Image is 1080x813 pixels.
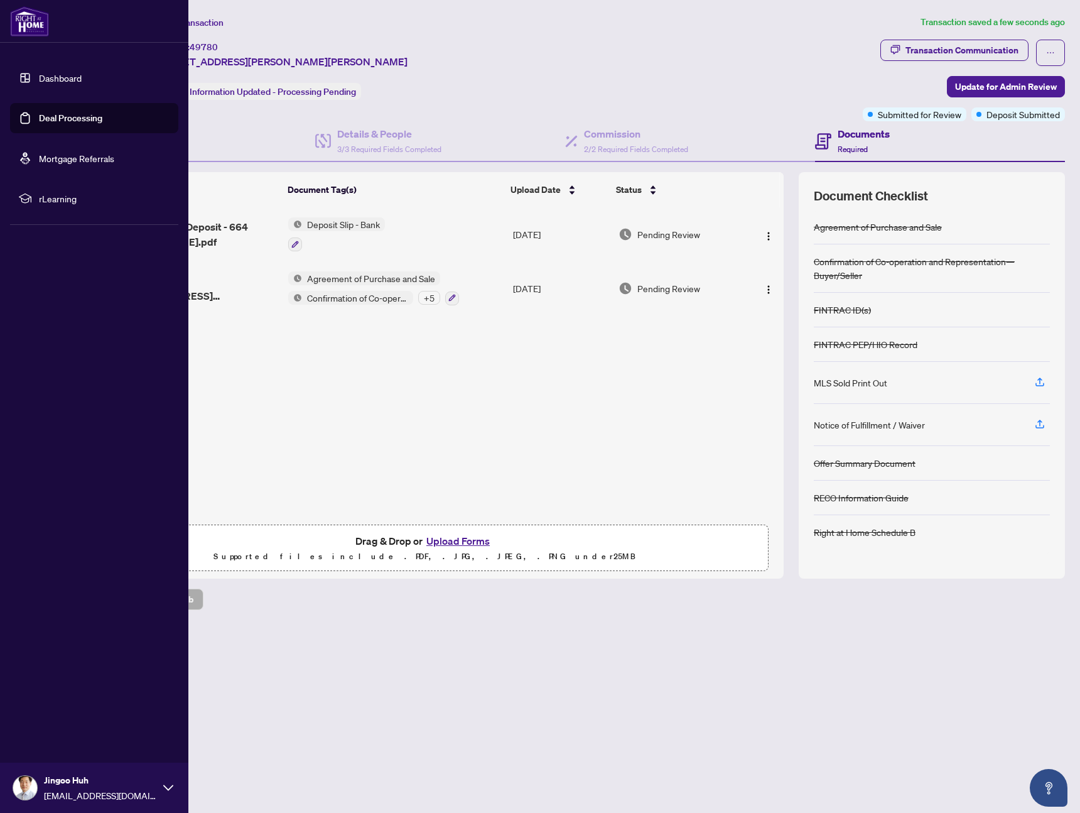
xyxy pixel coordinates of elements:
img: Status Icon [288,217,302,231]
span: Deposit Slip - Bank [302,217,385,231]
div: Right at Home Schedule B [814,525,915,539]
span: Status [616,183,642,197]
img: Logo [764,231,774,241]
div: Agreement of Purchase and Sale [814,220,942,234]
span: [EMAIL_ADDRESS][DOMAIN_NAME] [44,788,157,802]
span: Pending Review [637,227,700,241]
span: 49780 [190,41,218,53]
td: [DATE] [508,261,614,315]
img: Status Icon [288,291,302,305]
button: Logo [759,224,779,244]
th: Status [611,172,743,207]
span: ellipsis [1046,48,1055,57]
span: Document Checklist [814,187,928,205]
span: Deposit Submitted [986,107,1060,121]
div: FINTRAC ID(s) [814,303,871,317]
span: 0-RBC Proof of Deposit - 664 [PERSON_NAME].pdf [117,219,278,249]
span: Update for Admin Review [955,77,1057,97]
button: Open asap [1030,769,1067,807]
div: Notice of Fulfillment / Waiver [814,418,925,432]
span: View Transaction [156,17,224,28]
p: Supported files include .PDF, .JPG, .JPEG, .PNG under 25 MB [89,549,760,564]
span: Submitted for Review [878,107,961,121]
th: Document Tag(s) [283,172,505,207]
article: Transaction saved a few seconds ago [921,15,1065,30]
a: Mortgage Referrals [39,153,114,164]
div: FINTRAC PEP/HIO Record [814,337,917,351]
span: Confirmation of Co-operation and Representation—Buyer/Seller [302,291,413,305]
th: (2) File Name [112,172,283,207]
div: Status: [156,83,361,100]
img: Profile Icon [13,776,37,800]
img: Document Status [618,227,632,241]
td: [DATE] [508,207,614,261]
span: [STREET_ADDRESS][PERSON_NAME][PERSON_NAME] [156,54,408,69]
div: RECO Information Guide [814,491,909,505]
span: Information Updated - Processing Pending [190,86,356,97]
div: MLS Sold Print Out [814,376,887,390]
span: 0-Deal Report-[STREET_ADDRESS][PERSON_NAME]pdf [117,273,278,303]
a: Deal Processing [39,112,102,124]
div: Offer Summary Document [814,456,915,470]
span: Drag & Drop or [355,533,494,549]
div: + 5 [418,291,440,305]
span: Drag & Drop orUpload FormsSupported files include .PDF, .JPG, .JPEG, .PNG under25MB [81,525,768,572]
span: Agreement of Purchase and Sale [302,271,440,285]
span: Pending Review [637,281,700,295]
div: Confirmation of Co-operation and Representation—Buyer/Seller [814,254,1050,282]
img: Document Status [618,281,632,295]
span: Jingoo Huh [44,773,157,787]
button: Status IconDeposit Slip - Bank [288,217,385,251]
div: Transaction Communication [905,40,1018,60]
img: logo [10,6,49,36]
h4: Details & People [337,126,441,141]
button: Logo [759,278,779,298]
button: Update for Admin Review [947,76,1065,97]
span: rLearning [39,192,170,205]
span: Upload Date [510,183,561,197]
span: 3/3 Required Fields Completed [337,145,441,154]
h4: Commission [584,126,688,141]
a: Dashboard [39,72,82,84]
h4: Documents [838,126,890,141]
button: Upload Forms [423,533,494,549]
img: Status Icon [288,271,302,285]
span: 2/2 Required Fields Completed [584,145,688,154]
img: Logo [764,285,774,295]
button: Transaction Communication [880,40,1029,61]
th: Upload Date [505,172,611,207]
button: Status IconAgreement of Purchase and SaleStatus IconConfirmation of Co-operation and Representati... [288,271,459,305]
span: Required [838,145,868,154]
